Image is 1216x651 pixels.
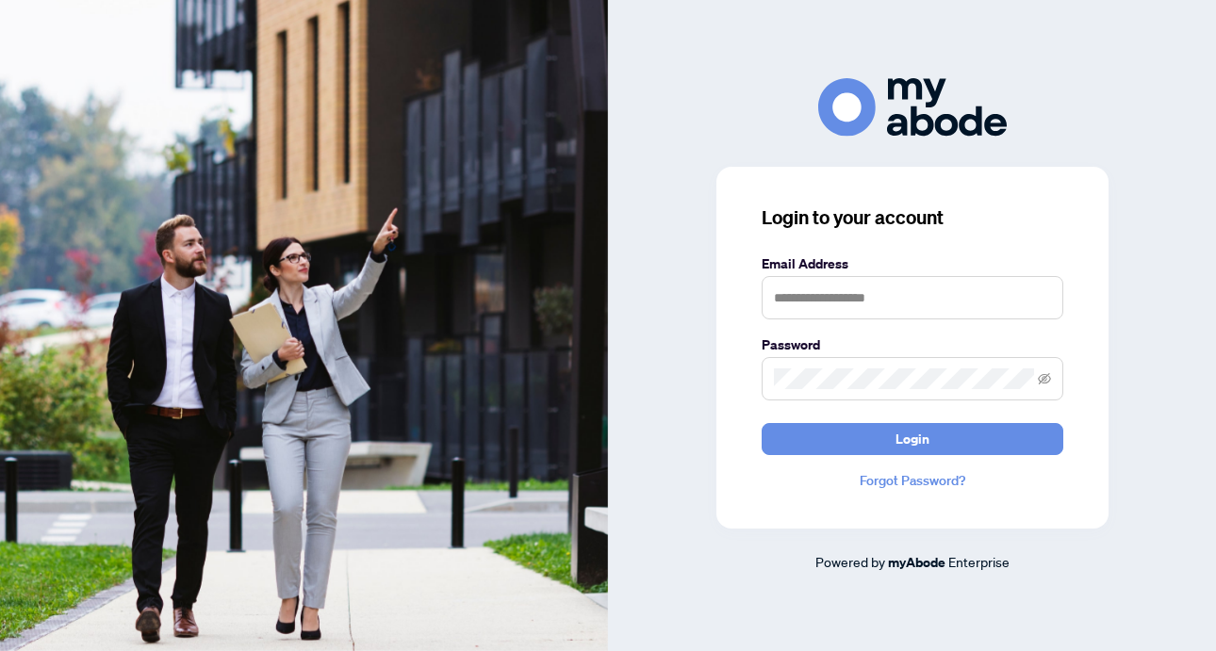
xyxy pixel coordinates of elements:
a: myAbode [888,552,945,573]
h3: Login to your account [762,204,1063,231]
span: eye-invisible [1038,372,1051,385]
button: Login [762,423,1063,455]
label: Email Address [762,253,1063,274]
span: Powered by [815,553,885,570]
label: Password [762,334,1063,355]
a: Forgot Password? [762,470,1063,491]
span: Enterprise [948,553,1010,570]
span: Login [896,424,929,454]
img: ma-logo [818,78,1007,136]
